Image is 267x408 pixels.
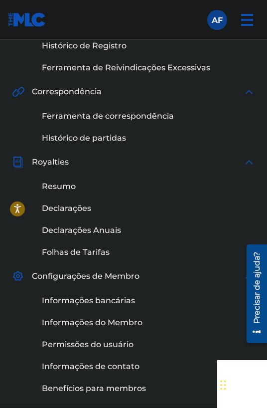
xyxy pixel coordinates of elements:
img: Correspondência [12,86,24,98]
a: Ferramenta de Reivindicações Excessivas [42,62,255,74]
div: Arrastar [220,370,226,400]
img: Configurações de Membro [12,270,24,282]
font: Royalties [32,157,69,167]
font: Declarações Anuais [42,225,121,235]
font: Permissões do usuário [42,340,133,349]
img: Royalties [12,156,24,168]
font: Correspondência [32,87,102,96]
a: Histórico de Registro [42,40,255,52]
a: Folhas de Tarifas [42,246,255,258]
iframe: Widget de bate-papo [217,360,267,408]
font: Configurações de Membro [32,271,139,281]
a: Informações do Membro [42,317,255,329]
a: Benefícios para membros [42,383,255,395]
a: Resumo [42,181,255,193]
img: menu [235,8,259,32]
a: Informações de contato [42,361,255,373]
a: Declarações Anuais [42,224,255,236]
font: Informações bancárias [42,296,135,305]
font: Benefícios para membros [42,384,146,393]
font: Declarações [42,204,91,213]
font: Histórico de partidas [42,133,126,143]
a: Declarações [42,203,255,214]
img: expandir [243,86,255,98]
img: Logotipo da MLC [8,12,46,27]
font: Histórico de Registro [42,41,127,50]
img: expandir [243,156,255,168]
font: Informações do Membro [42,318,142,327]
div: Menu do usuário [207,10,227,30]
a: Ferramenta de correspondência [42,110,255,122]
a: Histórico de partidas [42,132,255,144]
font: Folhas de Tarifas [42,247,110,257]
font: Resumo [42,182,76,191]
font: Ferramenta de correspondência [42,111,174,121]
a: Permissões do usuário [42,339,255,351]
a: Informações bancárias [42,295,255,307]
iframe: Centro de Recursos [239,240,267,348]
font: Informações de contato [42,362,139,371]
font: Ferramenta de Reivindicações Excessivas [42,63,210,72]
